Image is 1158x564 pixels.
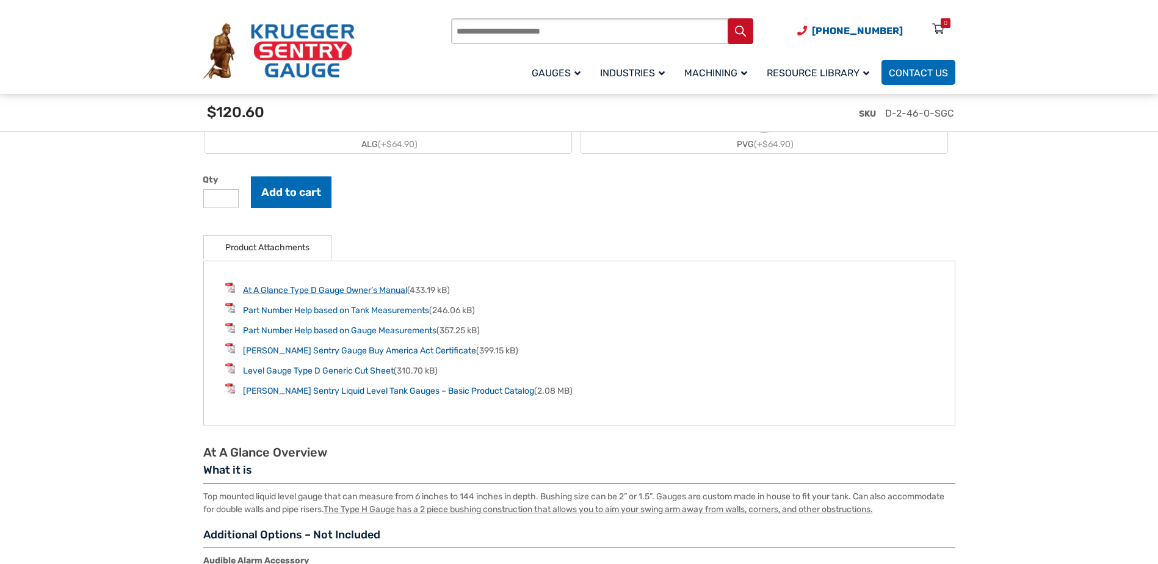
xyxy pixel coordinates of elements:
li: (433.19 kB) [225,283,933,297]
a: Phone Number (920) 434-8860 [797,23,903,38]
div: 0 [944,18,947,28]
a: Part Number Help based on Tank Measurements [243,305,429,316]
span: D-2-46-0-SGC [885,107,954,119]
a: Contact Us [881,60,955,85]
li: (357.25 kB) [225,323,933,337]
span: Industries [600,67,665,79]
img: Krueger Sentry Gauge [203,23,355,79]
button: Add to cart [251,176,331,208]
span: SKU [859,109,876,119]
span: Resource Library [767,67,869,79]
a: Resource Library [759,58,881,87]
span: (+$64.90) [378,139,418,150]
h3: Additional Options – Not Included [203,528,955,549]
a: [PERSON_NAME] Sentry Gauge Buy America Act Certificate [243,345,476,356]
span: Machining [684,67,747,79]
li: (310.70 kB) [225,363,933,377]
a: Product Attachments [225,236,309,259]
a: [PERSON_NAME] Sentry Liquid Level Tank Gauges – Basic Product Catalog [243,386,534,396]
p: Top mounted liquid level gauge that can measure from 6 inches to 144 inches in depth. Bushing siz... [203,490,955,516]
h2: At A Glance Overview [203,445,955,460]
li: (399.15 kB) [225,343,933,357]
span: [PHONE_NUMBER] [812,25,903,37]
span: Contact Us [889,67,948,79]
h3: What it is [203,463,955,484]
div: PVG [581,136,947,153]
a: Industries [593,58,677,87]
li: (246.06 kB) [225,303,933,317]
li: (2.08 MB) [225,383,933,397]
input: Product quantity [203,189,239,208]
u: The Type H Gauge has a 2 piece bushing construction that allows you to aim your swing arm away fr... [324,504,873,515]
a: At A Glance Type D Gauge Owner’s Manual [243,285,407,295]
div: ALG [205,136,571,153]
span: (+$64.90) [754,139,794,150]
a: Machining [677,58,759,87]
a: Part Number Help based on Gauge Measurements [243,325,436,336]
span: Gauges [532,67,581,79]
a: Level Gauge Type D Generic Cut Sheet [243,366,394,376]
a: Gauges [524,58,593,87]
